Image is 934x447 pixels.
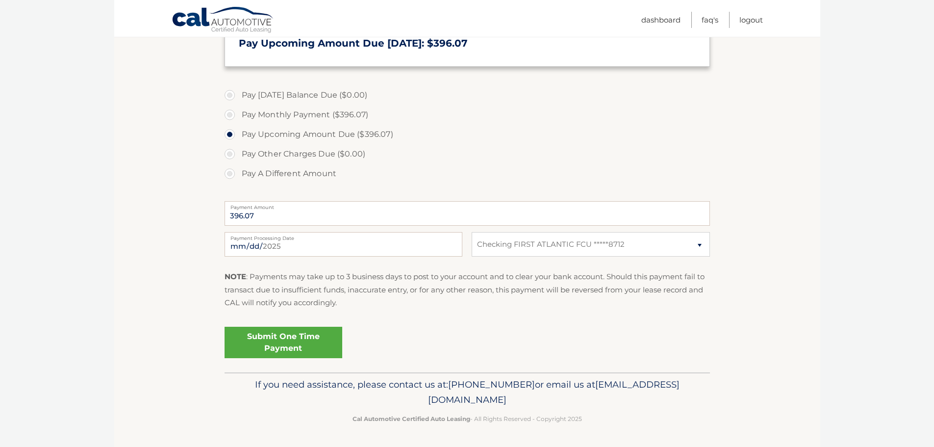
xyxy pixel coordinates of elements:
[225,144,710,164] label: Pay Other Charges Due ($0.00)
[702,12,718,28] a: FAQ's
[172,6,275,35] a: Cal Automotive
[225,125,710,144] label: Pay Upcoming Amount Due ($396.07)
[225,164,710,184] label: Pay A Different Amount
[641,12,681,28] a: Dashboard
[225,232,462,240] label: Payment Processing Date
[239,37,696,50] h3: Pay Upcoming Amount Due [DATE]: $396.07
[225,232,462,257] input: Payment Date
[739,12,763,28] a: Logout
[225,327,342,358] a: Submit One Time Payment
[225,201,710,209] label: Payment Amount
[231,414,704,424] p: - All Rights Reserved - Copyright 2025
[231,377,704,408] p: If you need assistance, please contact us at: or email us at
[225,272,246,281] strong: NOTE
[353,415,470,422] strong: Cal Automotive Certified Auto Leasing
[225,105,710,125] label: Pay Monthly Payment ($396.07)
[448,379,535,390] span: [PHONE_NUMBER]
[225,270,710,309] p: : Payments may take up to 3 business days to post to your account and to clear your bank account....
[225,85,710,105] label: Pay [DATE] Balance Due ($0.00)
[225,201,710,226] input: Payment Amount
